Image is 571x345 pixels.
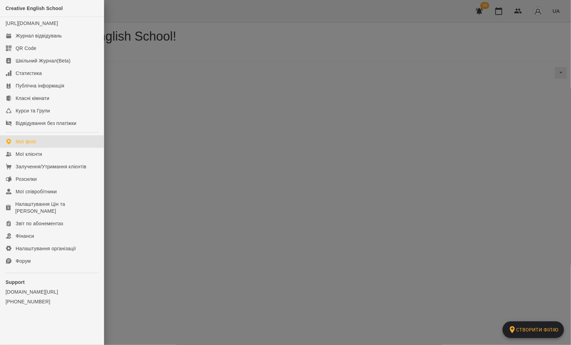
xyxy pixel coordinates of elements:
[6,20,58,26] a: [URL][DOMAIN_NAME]
[6,298,98,305] a: [PHONE_NUMBER]
[16,82,64,89] div: Публічна інформація
[16,95,49,102] div: Класні кімнати
[16,245,76,252] div: Налаштування організації
[15,201,98,214] div: Налаштування Цін та [PERSON_NAME]
[16,188,57,195] div: Мої співробітники
[16,57,70,64] div: Шкільний Журнал(Beta)
[16,45,36,52] div: QR Code
[16,176,37,183] div: Розсилки
[16,258,31,264] div: Форум
[16,163,86,170] div: Залучення/Утримання клієнтів
[16,220,64,227] div: Звіт по абонементах
[16,107,50,114] div: Курси та Групи
[16,138,36,145] div: Мої філії
[16,233,34,239] div: Фінанси
[16,70,42,77] div: Статистика
[16,32,62,39] div: Журнал відвідувань
[16,151,42,158] div: Мої клієнти
[16,120,76,127] div: Відвідування без платіжки
[6,288,98,295] a: [DOMAIN_NAME][URL]
[6,6,63,11] span: Creative English School
[6,279,98,286] p: Support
